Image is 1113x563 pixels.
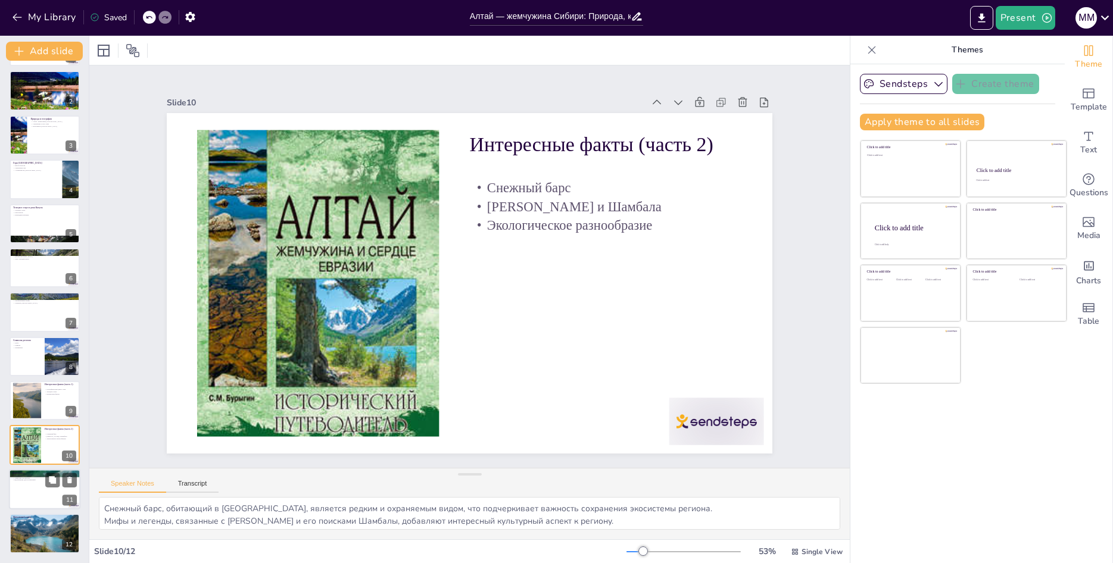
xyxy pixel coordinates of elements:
span: Table [1078,315,1099,328]
p: Географический центр Азии [45,389,76,391]
p: Природные пейзажи [13,214,76,216]
div: 2 [66,96,76,107]
p: Экологическое разнообразие [45,437,76,439]
p: Заключение [13,471,77,474]
p: Пазырыкские курганы [13,254,76,256]
div: Click to add text [896,279,923,281]
div: Add ready made slides [1065,79,1112,121]
div: 7 [10,292,80,331]
p: Интересные факты (часть 1) [45,383,76,386]
div: 4 [10,159,80,199]
p: Интересные факты (часть 2) [45,427,76,431]
div: Add images, graphics, shapes or video [1065,207,1112,250]
p: Туризм в [GEOGRAPHIC_DATA] [13,302,76,304]
p: Телецкое озеро и река Катунь [13,206,76,209]
p: Место силы [13,474,77,477]
div: 10 [62,451,76,461]
p: Снежный барс [208,136,423,333]
textarea: Снежный барс, обитающий в [GEOGRAPHIC_DATA], является редким и охраняемым видом, что подчеркивает... [99,497,840,530]
button: Present [996,6,1055,30]
p: Священная гора [13,167,59,170]
button: Transcript [166,480,219,493]
div: Click to add text [925,279,952,281]
span: Position [126,43,140,58]
div: Click to add title [973,208,1058,212]
div: Click to add text [973,279,1011,281]
p: Культура и история [13,250,76,254]
button: My Library [9,8,81,27]
span: Charts [1076,274,1101,287]
div: 4 [66,185,76,196]
p: Природа и география [30,117,76,121]
p: [PERSON_NAME] и Шамбала [45,435,76,437]
p: [DEMOGRAPHIC_DATA] [13,255,76,258]
button: Add slide [6,42,83,61]
input: Insert title [470,8,631,25]
div: Click to add body [875,243,950,245]
div: Click to add text [867,279,894,281]
span: Questions [1070,186,1108,199]
div: 11 [9,469,80,509]
p: Интересные факты [45,393,76,395]
p: Экологическое разнообразие [233,108,448,305]
div: Click to add title [867,270,952,274]
div: 9 [66,406,76,417]
div: Add charts and graphs [1065,250,1112,293]
p: Интересные факты (часть 2) [176,165,397,368]
div: 3 [66,140,76,151]
p: Альпийские луга и горы [30,123,76,125]
div: Slide 10 / 12 [94,546,626,557]
div: 8 [66,362,76,373]
p: Телецкое озеро [45,390,76,393]
p: Лекарственные травы [13,300,76,302]
p: Альпинизм на [GEOGRAPHIC_DATA] [13,169,59,171]
button: Delete Slide [63,473,77,487]
button: М М [1075,6,1097,30]
div: М М [1075,7,1097,29]
div: Change the overall theme [1065,36,1112,79]
p: Современный Алтай [13,295,76,298]
div: 10 [10,425,80,464]
div: 2 [10,71,80,110]
div: 7 [66,318,76,329]
div: Click to add title [973,270,1058,274]
span: Theme [1075,58,1102,71]
span: Template [1071,101,1107,114]
div: 3 [10,115,80,155]
button: Apply theme to all slides [860,114,984,130]
p: Символы региона [13,339,41,342]
button: Create theme [952,74,1039,94]
button: Speaker Notes [99,480,166,493]
p: Снежный барс [45,433,76,435]
span: Media [1077,229,1100,242]
p: Орёл [13,342,41,344]
p: Уникальность региона [13,477,77,479]
p: Орнаменты [13,346,41,349]
p: Введение [13,73,76,77]
div: Click to add title [977,167,1056,173]
div: 53 % [753,546,781,557]
div: Click to add text [1020,279,1057,281]
div: 6 [10,248,80,287]
p: Гора [GEOGRAPHIC_DATA] [13,161,59,165]
div: 11 [63,495,77,505]
div: Layout [94,41,113,60]
div: 5 [66,229,76,240]
p: Спасибо за внимание! [13,519,76,521]
p: Финальный слайд [13,515,76,519]
span: Text [1080,143,1097,157]
div: Add text boxes [1065,121,1112,164]
p: Экотуризм в [GEOGRAPHIC_DATA] [30,125,76,127]
div: 8 [10,337,80,376]
div: Click to add text [867,154,952,157]
p: Высота Белухи [13,165,59,167]
div: 5 [10,204,80,243]
div: 9 [10,381,80,420]
div: Click to add text [976,179,1055,182]
button: Duplicate Slide [45,473,60,487]
div: 6 [66,273,76,284]
div: Get real-time input from your audience [1065,164,1112,207]
p: Эпос «Маадай-Кара» [13,258,76,260]
p: [PERSON_NAME] и Шамбала [220,122,435,318]
p: Themes [881,36,1053,64]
